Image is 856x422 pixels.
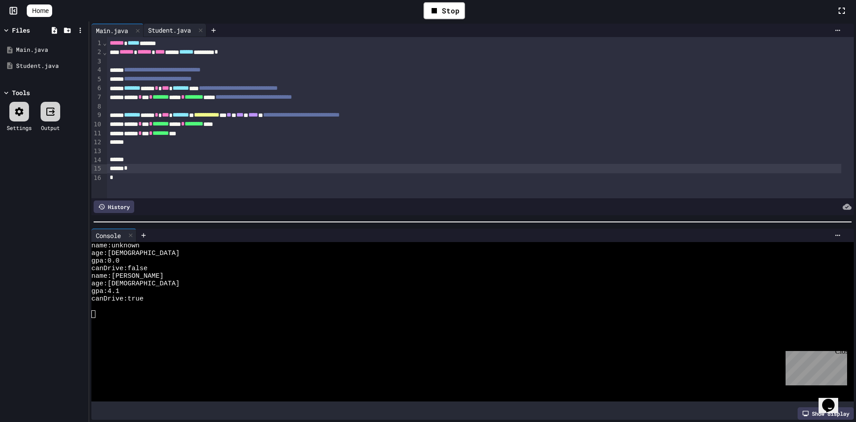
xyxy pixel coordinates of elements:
span: Fold line [103,49,107,56]
div: Main.java [91,24,144,37]
span: age:[DEMOGRAPHIC_DATA] [91,280,180,288]
span: gpa:4.1 [91,288,119,295]
span: canDrive:true [91,295,144,303]
div: Student.java [16,62,86,71]
div: 2 [91,48,103,57]
div: 12 [91,138,103,147]
iframe: chat widget [782,347,847,385]
span: name:[PERSON_NAME] [91,272,164,280]
span: age:[DEMOGRAPHIC_DATA] [91,250,180,257]
div: 1 [91,39,103,48]
div: Console [91,231,125,240]
div: 15 [91,164,103,173]
div: Main.java [91,26,132,35]
div: 10 [91,120,103,129]
div: Files [12,25,30,35]
div: 8 [91,102,103,111]
div: Settings [7,124,32,132]
div: 6 [91,84,103,93]
div: 14 [91,156,103,165]
div: 3 [91,57,103,66]
div: 16 [91,174,103,183]
div: 13 [91,147,103,156]
div: History [94,201,134,213]
div: 4 [91,66,103,75]
div: 9 [91,111,103,120]
div: Stop [424,2,465,19]
div: Console [91,229,136,242]
div: Student.java [144,25,195,35]
div: Chat with us now!Close [4,4,62,57]
div: 7 [91,93,103,102]
div: 11 [91,129,103,138]
span: name:unknown [91,242,140,250]
span: gpa:0.0 [91,257,119,265]
div: 5 [91,75,103,84]
a: Home [27,4,52,17]
div: Show display [798,407,854,420]
div: Student.java [144,24,206,37]
div: Tools [12,88,30,97]
iframe: chat widget [819,386,847,413]
div: Main.java [16,46,86,54]
span: canDrive:false [91,265,148,272]
div: Output [41,124,60,132]
span: Fold line [103,39,107,46]
span: Home [32,6,49,15]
